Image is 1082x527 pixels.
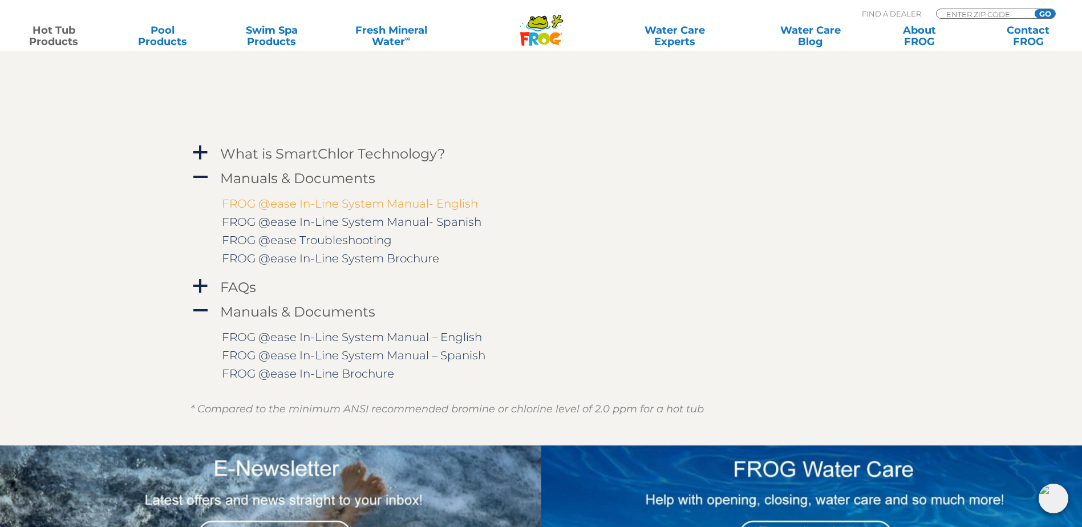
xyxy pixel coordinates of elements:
a: Fresh MineralWater∞ [338,25,444,47]
span: A [192,169,209,186]
a: a What is SmartChlor Technology? [191,143,892,164]
a: A Manuals & Documents [191,301,892,322]
em: * Compared to the minimum ANSI recommended bromine or chlorine level of 2.0 ppm for a hot tub [191,403,704,415]
a: FROG @ease In-Line System Manual – Spanish [222,348,485,362]
img: openIcon [1039,484,1068,513]
p: Find A Dealer [862,9,921,19]
h4: FAQs [220,279,256,295]
h4: Manuals & Documents [220,171,375,186]
a: FROG @ease Troubleshooting [222,233,392,247]
a: A Manuals & Documents [191,168,892,189]
a: FROG @ease In-Line Brochure [222,367,394,380]
a: ContactFROG [986,25,1071,47]
sup: ∞ [405,34,411,43]
a: Hot TubProducts [11,25,96,47]
input: GO [1035,9,1055,18]
a: a FAQs [191,277,892,298]
span: a [192,278,209,295]
span: A [192,302,209,319]
a: FROG @ease In-Line System Manual – English [222,330,482,344]
span: a [192,144,209,161]
a: FROG @ease In-Line System Manual- Spanish [222,215,481,229]
a: FROG @ease In-Line System Manual- English [222,197,478,210]
a: PoolProducts [120,25,205,47]
h4: Manuals & Documents [220,304,375,319]
input: Zip Code Form [945,9,1022,19]
a: Swim SpaProducts [229,25,314,47]
h4: What is SmartChlor Technology? [220,146,445,161]
a: AboutFROG [877,25,962,47]
a: FROG @ease In-Line System Brochure [222,252,439,265]
a: Water CareExperts [606,25,744,47]
a: Water CareBlog [768,25,853,47]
